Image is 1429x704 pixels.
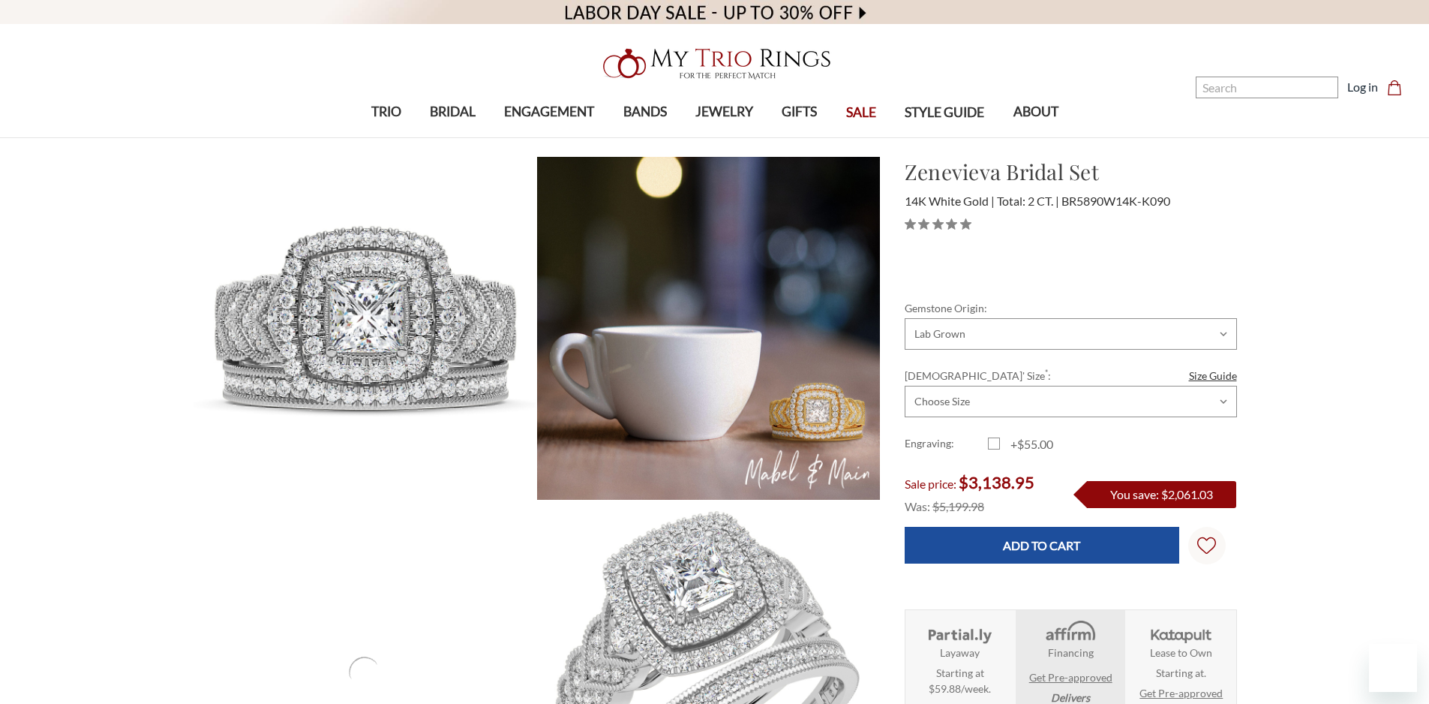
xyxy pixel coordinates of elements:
input: Search [1196,77,1338,98]
img: Affirm [1035,619,1105,645]
a: BRIDAL [416,88,490,137]
strong: Layaway [940,645,980,660]
span: $3,138.95 [959,472,1034,492]
span: ENGAGEMENT [504,102,594,122]
label: [DEMOGRAPHIC_DATA]' Size : [905,368,1237,384]
button: submenu toggle [379,137,394,138]
label: Gemstone Origin: [905,300,1237,316]
strong: Lease to Own [1150,645,1212,660]
span: Sale price: [905,477,956,491]
span: Was: [905,499,930,513]
span: JEWELRY [695,102,753,122]
button: submenu toggle [717,137,732,138]
img: Photo of Zenevieva 2 ct tw. Lab Grown Princess Solitaire Bridal Set 14K White Gold [BR5890W-K090] [194,157,536,500]
a: Size Guide [1189,368,1237,384]
button: submenu toggle [542,137,557,138]
a: JEWELRY [681,88,767,137]
h1: Zenevieva Bridal Set [905,156,1237,188]
span: SALE [846,103,876,122]
a: ABOUT [998,88,1072,137]
iframe: 启动消息传送窗口的按钮 [1369,644,1417,692]
a: Get Pre-approved [1029,669,1112,685]
input: Add to Cart [905,527,1179,564]
span: ABOUT [1013,102,1058,122]
span: Starting at . [1156,665,1206,681]
button: submenu toggle [445,137,460,138]
a: Cart with 0 items [1387,78,1411,96]
span: $5,199.98 [932,499,984,513]
a: My Trio Rings [414,40,1014,88]
span: BR5890W14K-K090 [1061,194,1170,208]
span: BANDS [623,102,667,122]
a: Get Pre-approved [1139,685,1223,701]
img: My Trio Rings [595,40,835,88]
a: GIFTS [767,88,831,137]
span: GIFTS [782,102,817,122]
img: Katapult [1146,619,1216,645]
img: Layaway [925,619,995,645]
a: Wish Lists [1188,527,1226,564]
span: Starting at $59.88/week. [929,665,991,696]
svg: cart.cart_preview [1387,80,1402,95]
a: TRIO [356,88,415,137]
a: BANDS [608,88,680,137]
svg: Wish Lists [1197,489,1216,602]
a: Log in [1347,78,1378,96]
span: STYLE GUIDE [905,103,984,122]
a: SALE [832,89,890,137]
button: submenu toggle [1028,137,1043,138]
span: BRIDAL [430,102,476,122]
button: submenu toggle [638,137,653,138]
a: STYLE GUIDE [890,89,998,137]
label: Engraving: [905,435,988,453]
button: submenu toggle [792,137,807,138]
label: +$55.00 [988,435,1071,453]
strong: Financing [1048,645,1094,660]
span: 14K White Gold [905,194,995,208]
span: You save: $2,061.03 [1110,487,1213,501]
span: Total: 2 CT. [997,194,1059,208]
img: Photo of Zenevieva 2 ct tw. Lab Grown Princess Solitaire Bridal Set 14K White Gold [BR5890W-K090] [537,157,880,500]
span: TRIO [371,102,401,122]
a: ENGAGEMENT [490,88,608,137]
